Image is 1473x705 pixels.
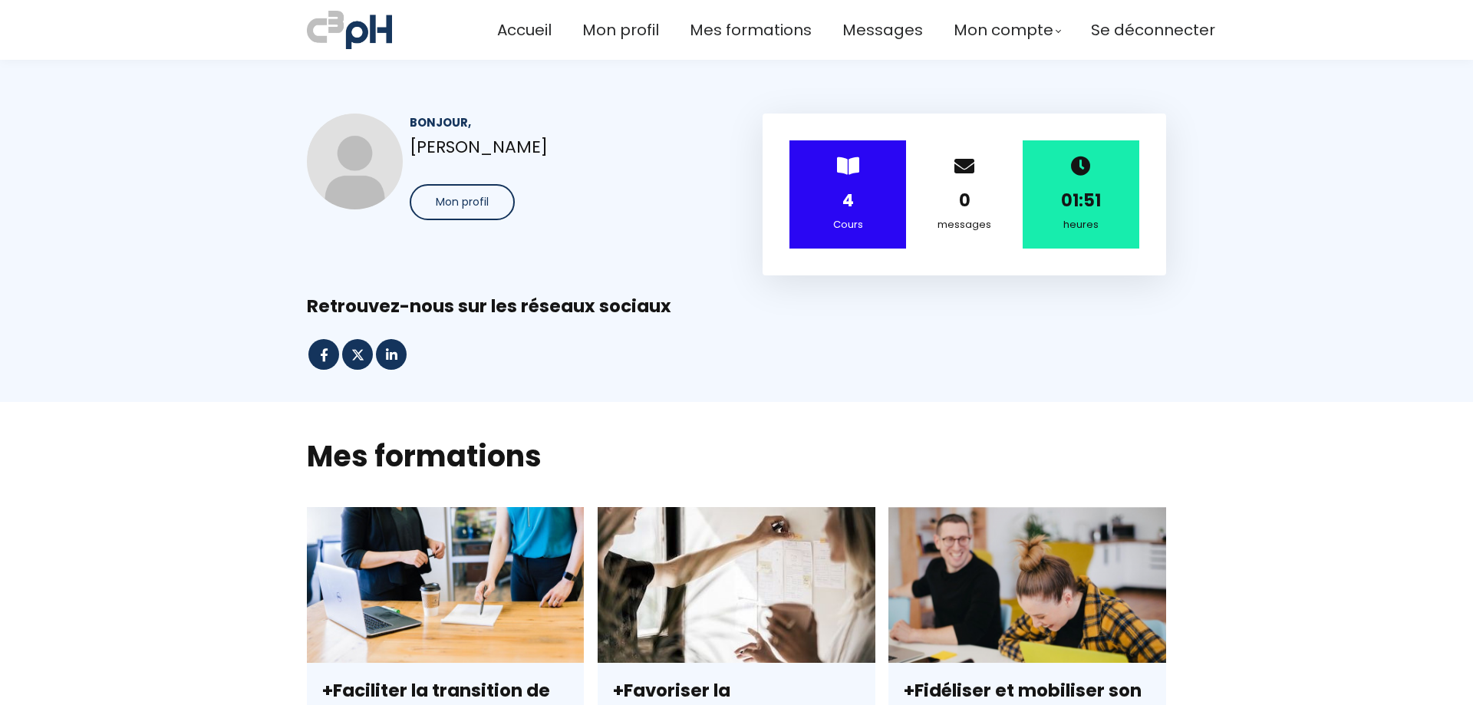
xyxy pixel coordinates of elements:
[410,184,515,220] button: Mon profil
[582,18,659,43] a: Mon profil
[410,114,710,131] div: Bonjour,
[925,216,1003,233] div: messages
[954,18,1053,43] span: Mon compte
[497,18,552,43] a: Accueil
[959,189,970,212] strong: 0
[1042,216,1120,233] div: heures
[842,18,923,43] a: Messages
[690,18,812,43] a: Mes formations
[436,194,489,210] span: Mon profil
[307,437,1166,476] h2: Mes formations
[307,114,403,209] img: 68792c4a2b06c1e1d10e00c8.jpg
[789,140,906,249] div: >
[842,189,854,212] strong: 4
[410,133,710,160] p: [PERSON_NAME]
[809,216,887,233] div: Cours
[307,8,392,52] img: a70bc7685e0efc0bd0b04b3506828469.jpeg
[307,295,1166,318] div: Retrouvez-nous sur les réseaux sociaux
[1091,18,1215,43] a: Se déconnecter
[1061,189,1101,212] strong: 01:51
